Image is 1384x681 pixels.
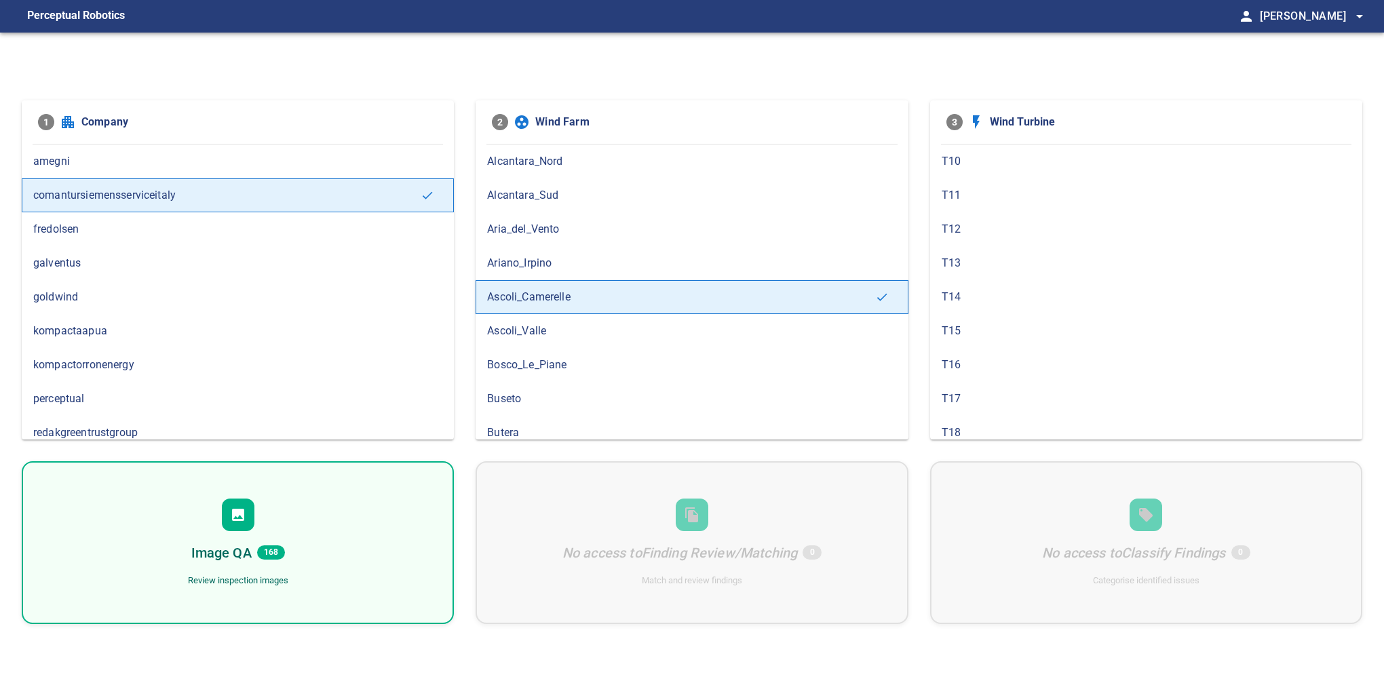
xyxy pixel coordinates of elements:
[22,314,454,348] div: kompactaapua
[942,187,1351,203] span: T11
[942,255,1351,271] span: T13
[33,391,442,407] span: perceptual
[33,289,442,305] span: goldwind
[930,348,1362,382] div: T16
[487,255,896,271] span: Ariano_Irpino
[930,178,1362,212] div: T11
[33,221,442,237] span: fredolsen
[930,416,1362,450] div: T18
[930,280,1362,314] div: T14
[22,280,454,314] div: goldwind
[22,246,454,280] div: galventus
[22,178,454,212] div: comantursiemensserviceitaly
[487,289,874,305] span: Ascoli_Camerelle
[191,542,252,564] h6: Image QA
[930,212,1362,246] div: T12
[946,114,963,130] span: 3
[487,425,896,441] span: Butera
[476,144,908,178] div: Alcantara_Nord
[487,187,896,203] span: Alcantara_Sud
[930,144,1362,178] div: T10
[1238,8,1254,24] span: person
[476,314,908,348] div: Ascoli_Valle
[990,114,1346,130] span: Wind Turbine
[476,212,908,246] div: Aria_del_Vento
[27,5,125,27] figcaption: Perceptual Robotics
[492,114,508,130] span: 2
[22,382,454,416] div: perceptual
[487,221,896,237] span: Aria_del_Vento
[487,153,896,170] span: Alcantara_Nord
[942,357,1351,373] span: T16
[22,212,454,246] div: fredolsen
[257,545,285,560] span: 168
[476,178,908,212] div: Alcantara_Sud
[930,246,1362,280] div: T13
[1254,3,1368,30] button: [PERSON_NAME]
[476,246,908,280] div: Ariano_Irpino
[476,280,908,314] div: Ascoli_Camerelle
[930,314,1362,348] div: T15
[33,153,442,170] span: amegni
[930,382,1362,416] div: T17
[33,187,421,203] span: comantursiemensserviceitaly
[487,357,896,373] span: Bosco_Le_Piane
[22,144,454,178] div: amegni
[33,323,442,339] span: kompactaapua
[81,114,438,130] span: Company
[942,289,1351,305] span: T14
[476,416,908,450] div: Butera
[22,461,454,624] div: Image QA168Review inspection images
[942,425,1351,441] span: T18
[38,114,54,130] span: 1
[188,575,288,587] div: Review inspection images
[33,357,442,373] span: kompactorronenergy
[942,323,1351,339] span: T15
[487,323,896,339] span: Ascoli_Valle
[942,391,1351,407] span: T17
[487,391,896,407] span: Buseto
[535,114,891,130] span: Wind Farm
[22,416,454,450] div: redakgreentrustgroup
[942,153,1351,170] span: T10
[1351,8,1368,24] span: arrow_drop_down
[476,382,908,416] div: Buseto
[33,255,442,271] span: galventus
[22,348,454,382] div: kompactorronenergy
[1260,7,1368,26] span: [PERSON_NAME]
[942,221,1351,237] span: T12
[33,425,442,441] span: redakgreentrustgroup
[476,348,908,382] div: Bosco_Le_Piane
